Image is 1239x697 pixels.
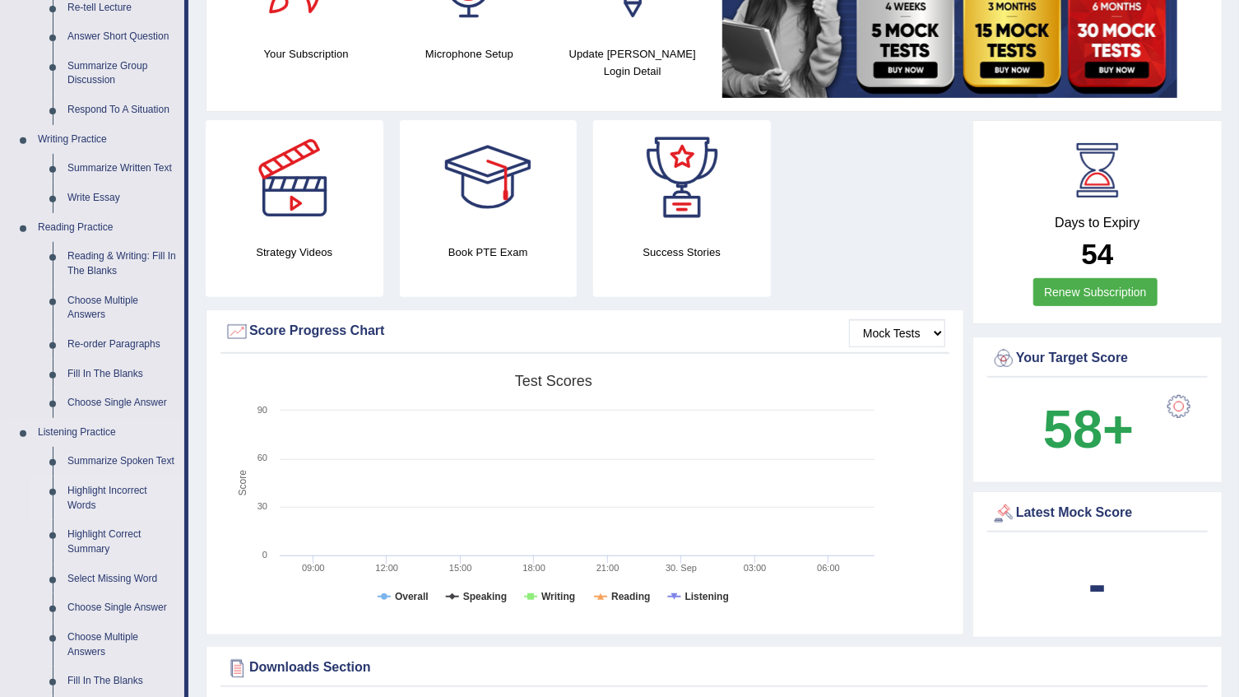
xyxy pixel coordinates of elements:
a: Summarize Group Discussion [60,52,184,95]
text: 06:00 [817,563,840,573]
a: Fill In The Blanks [60,667,184,696]
h4: Your Subscription [233,45,379,63]
a: Highlight Correct Summary [60,520,184,564]
tspan: Overall [395,591,429,602]
tspan: 30. Sep [666,563,697,573]
h4: Book PTE Exam [400,244,578,261]
div: Score Progress Chart [225,319,945,344]
a: Reading & Writing: Fill In The Blanks [60,242,184,286]
text: 15:00 [449,563,472,573]
a: Select Missing Word [60,565,184,594]
b: - [1088,554,1107,614]
h4: Update [PERSON_NAME] Login Detail [559,45,706,80]
h4: Strategy Videos [206,244,383,261]
text: 09:00 [302,563,325,573]
tspan: Score [237,470,248,496]
b: 58+ [1043,399,1134,459]
tspan: Test scores [515,373,592,389]
h4: Success Stories [593,244,771,261]
a: Choose Multiple Answers [60,286,184,330]
text: 90 [258,405,267,415]
a: Writing Practice [30,125,184,155]
a: Choose Single Answer [60,593,184,623]
div: Latest Mock Score [991,501,1204,526]
a: Listening Practice [30,418,184,448]
a: Summarize Written Text [60,154,184,184]
a: Summarize Spoken Text [60,447,184,476]
tspan: Reading [611,591,650,602]
h4: Days to Expiry [991,216,1204,230]
text: 03:00 [744,563,767,573]
a: Choose Single Answer [60,388,184,418]
a: Renew Subscription [1033,278,1158,306]
h4: Microphone Setup [396,45,542,63]
div: Your Target Score [991,346,1204,371]
div: Downloads Section [225,656,1204,681]
a: Write Essay [60,184,184,213]
tspan: Listening [685,591,729,602]
a: Respond To A Situation [60,95,184,125]
text: 0 [262,550,267,560]
a: Re-order Paragraphs [60,330,184,360]
text: 60 [258,453,267,462]
a: Highlight Incorrect Words [60,476,184,520]
a: Fill In The Blanks [60,360,184,389]
a: Answer Short Question [60,22,184,52]
text: 30 [258,501,267,511]
a: Reading Practice [30,213,184,243]
tspan: Writing [541,591,575,602]
tspan: Speaking [463,591,507,602]
b: 54 [1082,238,1114,270]
text: 18:00 [522,563,545,573]
text: 12:00 [375,563,398,573]
text: 21:00 [596,563,619,573]
a: Choose Multiple Answers [60,623,184,667]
